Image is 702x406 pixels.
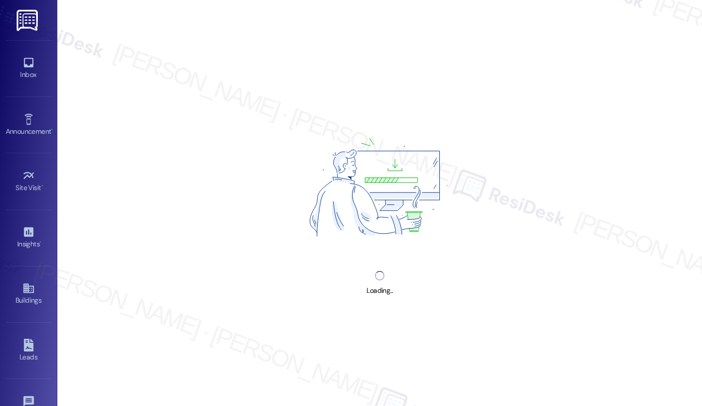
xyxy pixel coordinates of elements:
[6,222,52,253] a: Insights •
[6,53,52,84] a: Inbox
[41,182,43,190] span: •
[17,10,40,31] img: ResiDesk Logo
[51,126,53,134] span: •
[6,279,52,310] a: Buildings
[6,166,52,197] a: Site Visit •
[6,335,52,366] a: Leads
[366,285,392,297] div: Loading...
[40,238,41,246] span: •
